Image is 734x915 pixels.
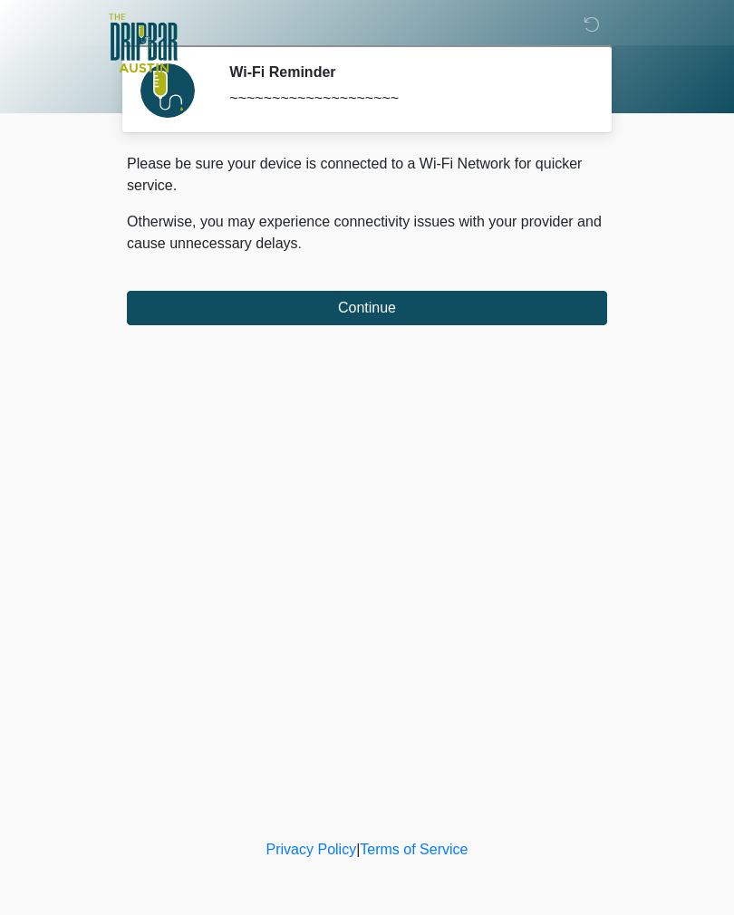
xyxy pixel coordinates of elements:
[127,291,607,325] button: Continue
[266,842,357,857] a: Privacy Policy
[127,211,607,255] p: Otherwise, you may experience connectivity issues with your provider and cause unnecessary delays
[127,153,607,197] p: Please be sure your device is connected to a Wi-Fi Network for quicker service.
[360,842,468,857] a: Terms of Service
[229,88,580,110] div: ~~~~~~~~~~~~~~~~~~~~
[356,842,360,857] a: |
[109,14,178,72] img: The DRIPBaR - Austin The Domain Logo
[140,63,195,118] img: Agent Avatar
[298,236,302,251] span: .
